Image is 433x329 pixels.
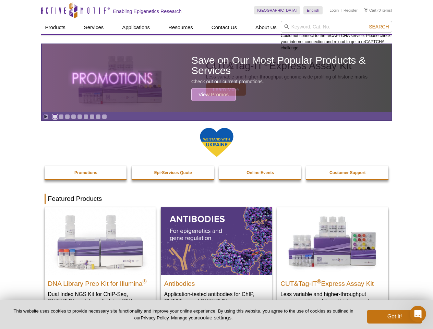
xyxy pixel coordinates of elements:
[206,74,368,80] p: Less variable and higher-throughput genome-wide profiling of histone marks
[206,61,368,71] h2: CUT&Tag-IT Express Assay Kit
[263,58,269,67] sup: ®
[83,114,88,119] a: Go to slide 6
[118,21,154,34] a: Applications
[45,166,128,179] a: Promotions
[303,6,323,14] a: English
[132,166,215,179] a: Epi-Services Quote
[77,114,82,119] a: Go to slide 5
[42,44,392,112] a: CUT&Tag-IT Express Assay Kit CUT&Tag-IT®Express Assay Kit Less variable and higher-throughput gen...
[41,21,70,34] a: Products
[43,114,48,119] a: Toggle autoplay
[89,114,95,119] a: Go to slide 7
[64,40,177,116] img: CUT&Tag-IT Express Assay Kit
[161,207,272,275] img: All Antibodies
[11,308,356,321] p: This website uses cookies to provide necessary site functionality and improve your online experie...
[281,21,392,33] input: Keyword, Cat. No.
[317,278,321,284] sup: ®
[251,21,281,34] a: About Us
[277,207,388,311] a: CUT&Tag-IT® Express Assay Kit CUT&Tag-IT®Express Assay Kit Less variable and higher-throughput ge...
[277,207,388,275] img: CUT&Tag-IT® Express Assay Kit
[281,21,392,51] div: Could not connect to the reCAPTCHA service. Please check your internet connection and reload to g...
[367,24,391,30] button: Search
[80,21,108,34] a: Services
[45,194,389,204] h2: Featured Products
[364,8,376,13] a: Cart
[219,166,302,179] a: Online Events
[364,6,392,14] li: (0 items)
[367,310,422,324] button: Got it!
[96,114,101,119] a: Go to slide 8
[59,114,64,119] a: Go to slide 2
[45,207,156,318] a: DNA Library Prep Kit for Illumina DNA Library Prep Kit for Illumina® Dual Index NGS Kit for ChIP-...
[102,114,107,119] a: Go to slide 9
[42,44,392,112] article: CUT&Tag-IT Express Assay Kit
[141,315,168,320] a: Privacy Policy
[48,291,152,312] p: Dual Index NGS Kit for ChIP-Seq, CUT&RUN, and ds methylated DNA assays.
[113,8,182,14] h2: Enabling Epigenetics Research
[329,8,339,13] a: Login
[280,291,385,305] p: Less variable and higher-throughput genome-wide profiling of histone marks​.
[246,170,274,175] strong: Online Events
[306,166,389,179] a: Customer Support
[254,6,300,14] a: [GEOGRAPHIC_DATA]
[164,21,197,34] a: Resources
[48,277,152,287] h2: DNA Library Prep Kit for Illumina
[341,6,342,14] li: |
[161,207,272,311] a: All Antibodies Antibodies Application-tested antibodies for ChIP, CUT&Tag, and CUT&RUN.
[206,83,246,96] span: Learn More
[52,114,58,119] a: Go to slide 1
[154,170,192,175] strong: Epi-Services Quote
[65,114,70,119] a: Go to slide 3
[344,8,358,13] a: Register
[329,170,365,175] strong: Customer Support
[143,278,147,284] sup: ®
[364,8,368,12] img: Your Cart
[164,277,268,287] h2: Antibodies
[197,315,231,320] button: cookie settings
[200,127,234,158] img: We Stand With Ukraine
[207,21,241,34] a: Contact Us
[45,207,156,275] img: DNA Library Prep Kit for Illumina
[74,170,97,175] strong: Promotions
[280,277,385,287] h2: CUT&Tag-IT Express Assay Kit
[164,291,268,305] p: Application-tested antibodies for ChIP, CUT&Tag, and CUT&RUN.
[369,24,389,29] span: Search
[410,306,426,322] iframe: Intercom live chat
[71,114,76,119] a: Go to slide 4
